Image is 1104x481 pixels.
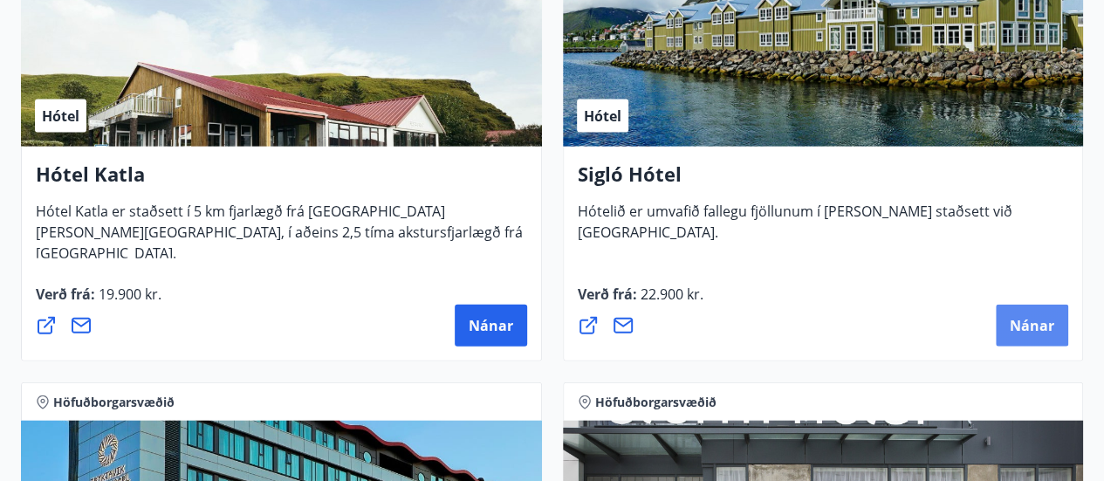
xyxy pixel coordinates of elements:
span: Hótelið er umvafið fallegu fjöllunum í [PERSON_NAME] staðsett við [GEOGRAPHIC_DATA]. [578,202,1012,256]
h4: Sigló Hótel [578,161,1069,201]
span: Höfuðborgarsvæðið [595,394,717,411]
span: Verð frá : [36,285,161,318]
span: 19.900 kr. [95,285,161,304]
span: Hótel [584,107,621,126]
span: Hótel Katla er staðsett í 5 km fjarlægð frá [GEOGRAPHIC_DATA][PERSON_NAME][GEOGRAPHIC_DATA], í að... [36,202,523,277]
span: Hótel [42,107,79,126]
span: Nánar [1010,316,1054,335]
span: Verð frá : [578,285,703,318]
button: Nánar [455,305,527,347]
span: Höfuðborgarsvæðið [53,394,175,411]
span: Nánar [469,316,513,335]
button: Nánar [996,305,1068,347]
h4: Hótel Katla [36,161,527,201]
span: 22.900 kr. [637,285,703,304]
